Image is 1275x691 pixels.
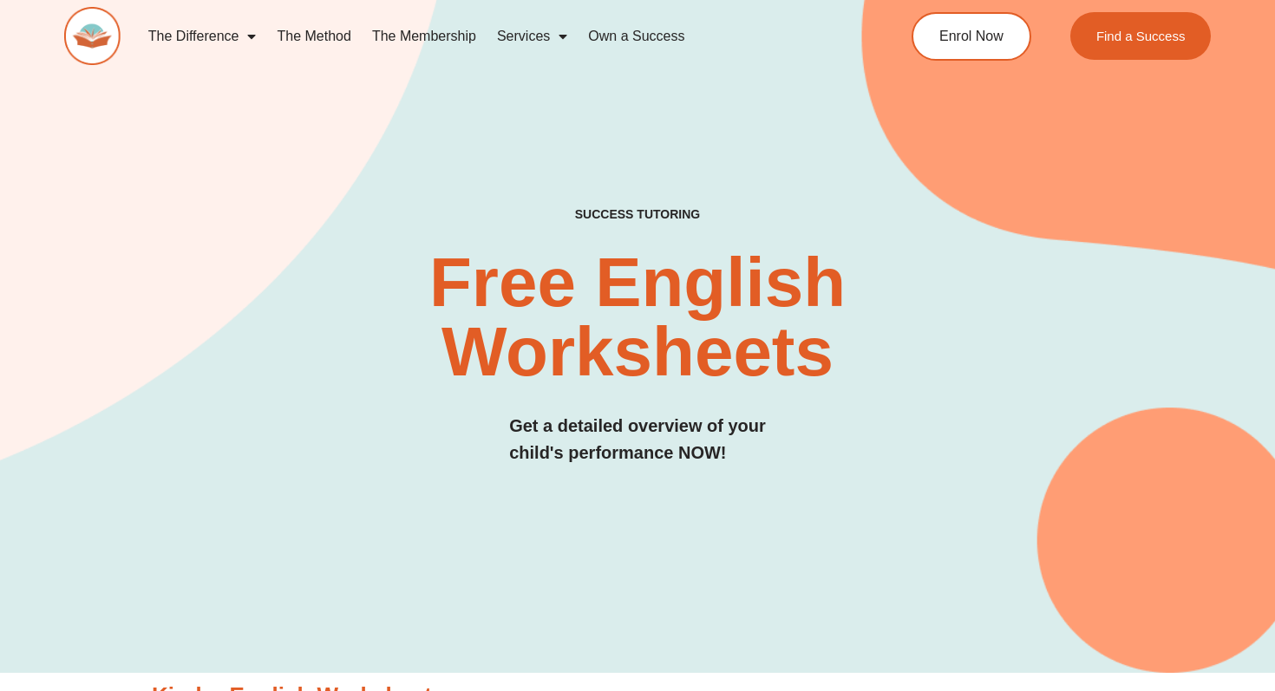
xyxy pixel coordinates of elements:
h4: SUCCESS TUTORING​ [467,207,807,222]
a: The Difference [138,16,267,56]
iframe: Chat Widget [1188,608,1275,691]
span: Find a Success [1096,29,1186,42]
a: Services [487,16,578,56]
a: Find a Success [1070,12,1212,60]
h2: Free English Worksheets​ [258,248,1016,387]
a: Enrol Now [912,12,1031,61]
a: Own a Success [578,16,695,56]
a: The Method [266,16,361,56]
a: The Membership [362,16,487,56]
nav: Menu [138,16,847,56]
h3: Get a detailed overview of your child's performance NOW! [509,413,766,466]
span: Enrol Now [939,29,1004,43]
